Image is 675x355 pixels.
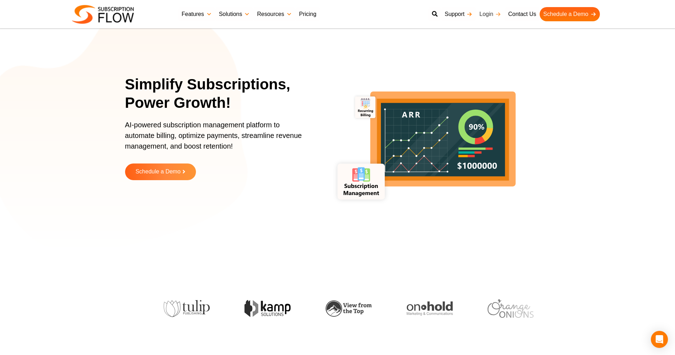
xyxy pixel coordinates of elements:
[441,7,476,21] a: Support
[487,299,533,317] img: orange-onions
[125,163,196,180] a: Schedule a Demo
[406,301,452,316] img: onhold-marketing
[215,7,254,21] a: Solutions
[651,331,668,348] div: Open Intercom Messenger
[72,5,134,24] img: Subscriptionflow
[476,7,505,21] a: Login
[163,300,209,317] img: tulip-publishing
[296,7,320,21] a: Pricing
[253,7,295,21] a: Resources
[325,300,371,317] img: view-from-the-top
[540,7,600,21] a: Schedule a Demo
[125,75,318,112] h1: Simplify Subscriptions, Power Growth!
[178,7,215,21] a: Features
[125,120,309,159] p: AI-powered subscription management platform to automate billing, optimize payments, streamline re...
[244,300,290,317] img: kamp-solution
[135,169,180,175] span: Schedule a Demo
[505,7,540,21] a: Contact Us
